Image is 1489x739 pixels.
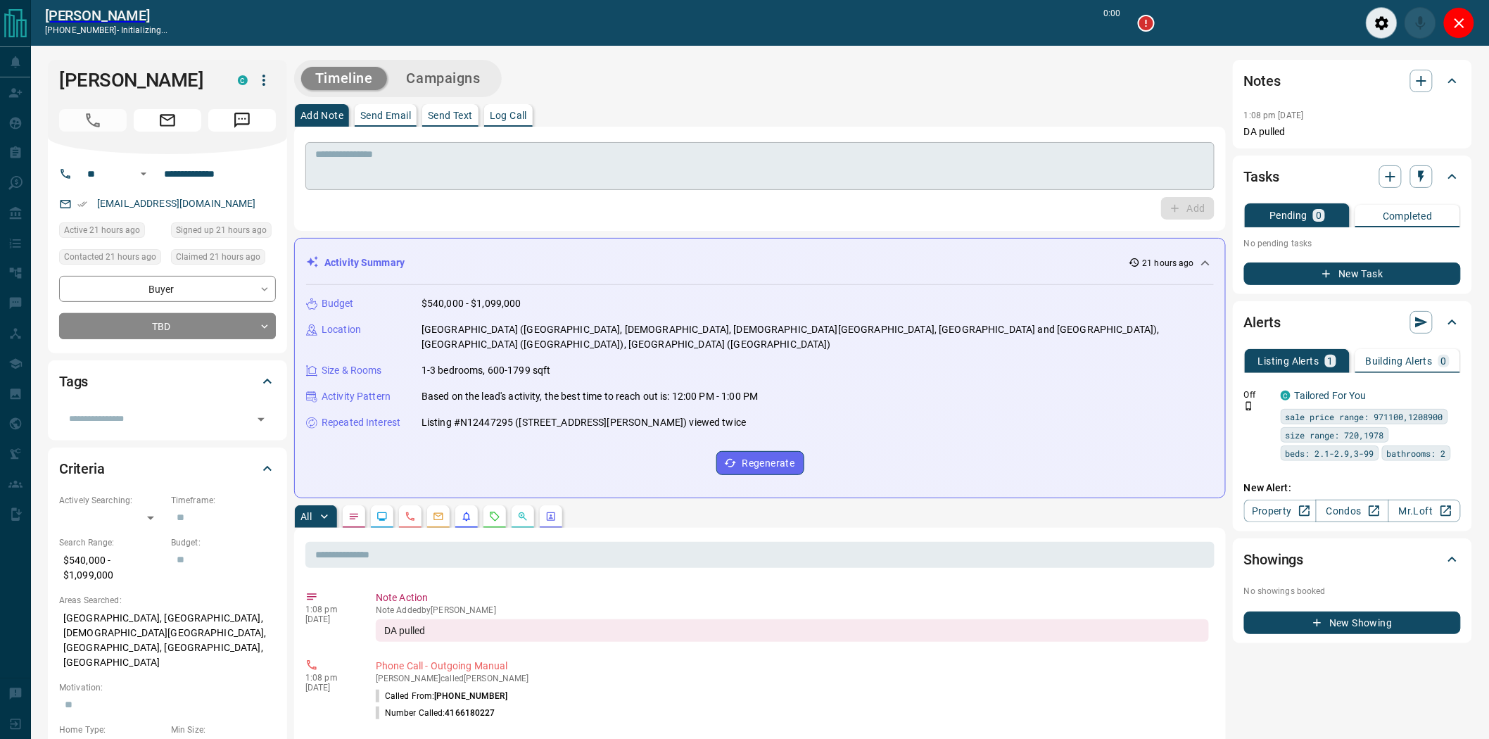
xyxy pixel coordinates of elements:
p: Areas Searched: [59,594,276,607]
svg: Listing Alerts [461,511,472,522]
p: Note Added by [PERSON_NAME] [376,605,1209,615]
span: Message [208,109,276,132]
p: [DATE] [305,683,355,693]
p: [GEOGRAPHIC_DATA], [GEOGRAPHIC_DATA], [DEMOGRAPHIC_DATA][GEOGRAPHIC_DATA], [GEOGRAPHIC_DATA], [GE... [59,607,276,674]
p: $540,000 - $1,099,000 [422,296,521,311]
p: Pending [1269,210,1307,220]
p: Add Note [300,110,343,120]
p: 1 [1328,356,1333,366]
h2: Tags [59,370,88,393]
a: Mr.Loft [1388,500,1461,522]
svg: Lead Browsing Activity [376,511,388,522]
p: 21 hours ago [1143,257,1194,270]
div: Sun Oct 12 2025 [59,222,164,242]
p: All [300,512,312,522]
div: Criteria [59,452,276,486]
a: [PERSON_NAME] [45,7,168,24]
p: No pending tasks [1244,233,1461,254]
p: DA pulled [1244,125,1461,139]
p: Search Range: [59,536,164,549]
p: Activity Summary [324,255,405,270]
svg: Calls [405,511,416,522]
p: [PERSON_NAME] called [PERSON_NAME] [376,674,1209,683]
p: Listing Alerts [1258,356,1319,366]
a: Condos [1316,500,1388,522]
p: Actively Searching: [59,494,164,507]
p: Based on the lead's activity, the best time to reach out is: 12:00 PM - 1:00 PM [422,389,758,404]
button: Campaigns [393,67,495,90]
p: Repeated Interest [322,415,400,430]
p: Budget: [171,536,276,549]
button: Open [251,410,271,429]
p: 0 [1441,356,1447,366]
span: Signed up 21 hours ago [176,223,267,237]
svg: Notes [348,511,360,522]
svg: Emails [433,511,444,522]
div: Mute [1405,7,1436,39]
p: Completed [1383,211,1433,221]
div: Showings [1244,543,1461,576]
span: 4166180227 [445,708,495,718]
div: TBD [59,313,276,339]
div: Sun Oct 12 2025 [171,222,276,242]
p: Send Email [360,110,411,120]
button: Regenerate [716,451,804,475]
h2: Notes [1244,70,1281,92]
div: condos.ca [1281,391,1291,400]
p: Home Type: [59,724,164,736]
p: Listing #N12447295 ([STREET_ADDRESS][PERSON_NAME]) viewed twice [422,415,746,430]
p: Note Action [376,590,1209,605]
h1: [PERSON_NAME] [59,69,217,91]
p: Activity Pattern [322,389,391,404]
p: 0 [1316,210,1322,220]
div: Buyer [59,276,276,302]
p: [DATE] [305,614,355,624]
span: Claimed 21 hours ago [176,250,260,264]
p: Motivation: [59,681,276,694]
span: beds: 2.1-2.9,3-99 [1286,446,1374,460]
p: 1:08 pm [305,605,355,614]
p: [GEOGRAPHIC_DATA] ([GEOGRAPHIC_DATA], [DEMOGRAPHIC_DATA], [DEMOGRAPHIC_DATA][GEOGRAPHIC_DATA], [G... [422,322,1214,352]
p: Size & Rooms [322,363,382,378]
button: Timeline [301,67,387,90]
p: Number Called: [376,707,495,719]
a: Tailored For You [1295,390,1367,401]
h2: Tasks [1244,165,1279,188]
div: Sun Oct 12 2025 [171,249,276,269]
div: Audio Settings [1366,7,1398,39]
span: Call [59,109,127,132]
div: Close [1443,7,1475,39]
div: condos.ca [238,75,248,85]
p: New Alert: [1244,481,1461,495]
svg: Email Verified [77,199,87,209]
p: No showings booked [1244,585,1461,598]
svg: Requests [489,511,500,522]
svg: Agent Actions [545,511,557,522]
a: Property [1244,500,1317,522]
p: [PHONE_NUMBER] - [45,24,168,37]
span: Email [134,109,201,132]
button: New Task [1244,263,1461,285]
p: Budget [322,296,354,311]
button: Open [135,165,152,182]
p: 0:00 [1104,7,1121,39]
span: [PHONE_NUMBER] [434,691,507,701]
p: 1-3 bedrooms, 600-1799 sqft [422,363,551,378]
div: Tasks [1244,160,1461,194]
div: Alerts [1244,305,1461,339]
p: Timeframe: [171,494,276,507]
div: Activity Summary21 hours ago [306,250,1214,276]
span: bathrooms: 2 [1387,446,1446,460]
div: Notes [1244,64,1461,98]
p: Phone Call - Outgoing Manual [376,659,1209,674]
span: Active 21 hours ago [64,223,140,237]
p: Building Alerts [1366,356,1433,366]
p: $540,000 - $1,099,000 [59,549,164,587]
p: Log Call [490,110,527,120]
svg: Push Notification Only [1244,401,1254,411]
div: Sun Oct 12 2025 [59,249,164,269]
h2: Alerts [1244,311,1281,334]
div: Tags [59,365,276,398]
p: Location [322,322,361,337]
